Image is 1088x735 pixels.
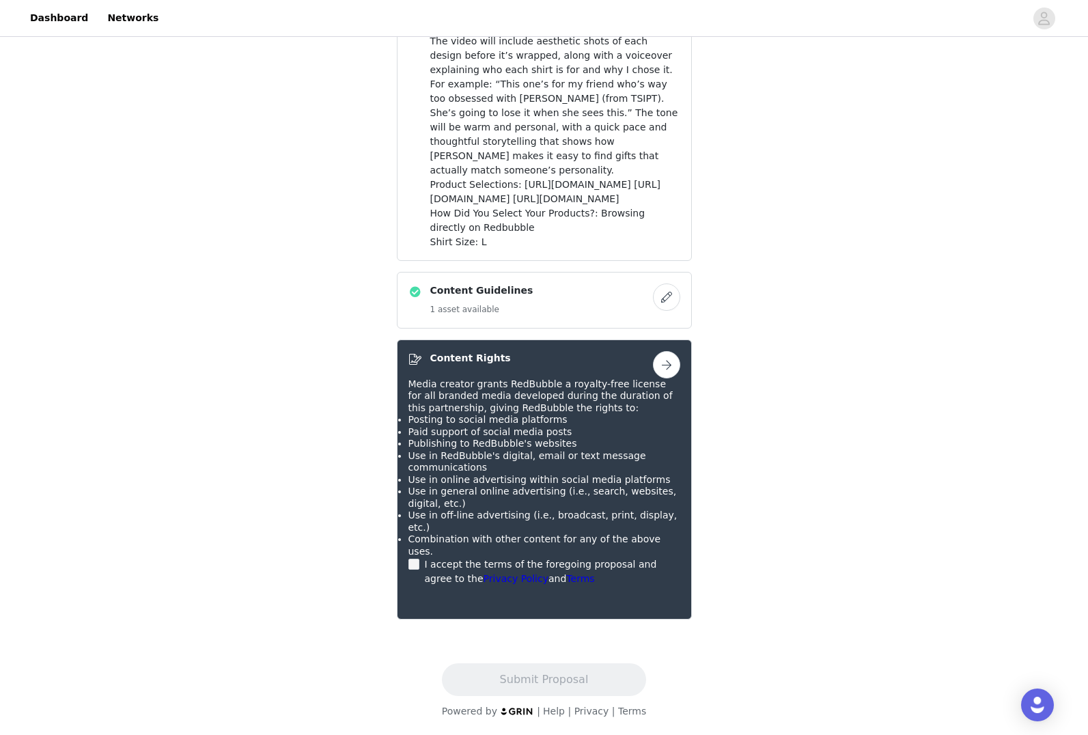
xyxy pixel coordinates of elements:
div: Open Intercom Messenger [1021,689,1054,721]
span: How Did You Select Your Products?: Browsing directly on Redbubble [430,208,645,233]
span: | [568,706,571,717]
span: Powered by [442,706,497,717]
button: Submit Proposal [442,663,646,696]
span: Combination with other content for any of the above uses. [408,533,661,557]
span: Shirt Size: L [430,236,487,247]
span: Use in online advertising within social media platforms [408,474,671,485]
p: I accept the terms of the foregoing proposal and agree to the and [425,557,680,586]
div: avatar [1037,8,1050,29]
a: Help [543,706,565,717]
span: Paid support of social media posts [408,426,572,437]
span: Use in general online advertising (i.e., search, websites, digital, etc.) [408,486,677,509]
span: | [537,706,540,717]
a: Networks [99,3,167,33]
img: logo [500,707,534,716]
h4: Content Guidelines [430,283,533,298]
a: Terms [566,573,594,584]
a: Terms [618,706,646,717]
a: Dashboard [22,3,96,33]
span: Posting to social media platforms [408,414,568,425]
span: Publishing to RedBubble's websites [408,438,577,449]
span: Use in RedBubble's digital, email or text message communications [408,450,646,473]
a: Privacy [574,706,609,717]
h5: 1 asset available [430,303,533,316]
div: Content Guidelines [397,272,692,329]
a: Privacy Policy [484,573,548,584]
div: Content Rights [397,339,692,620]
span: Use in off-line advertising (i.e., broadcast, print, display, etc.) [408,510,678,533]
span: Product Selections: [URL][DOMAIN_NAME] [URL][DOMAIN_NAME] [URL][DOMAIN_NAME] [430,179,660,204]
span: Media creator grants RedBubble a royalty-free license for all branded media developed during the ... [408,378,673,413]
span: | [612,706,615,717]
h4: Content Rights [430,351,511,365]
